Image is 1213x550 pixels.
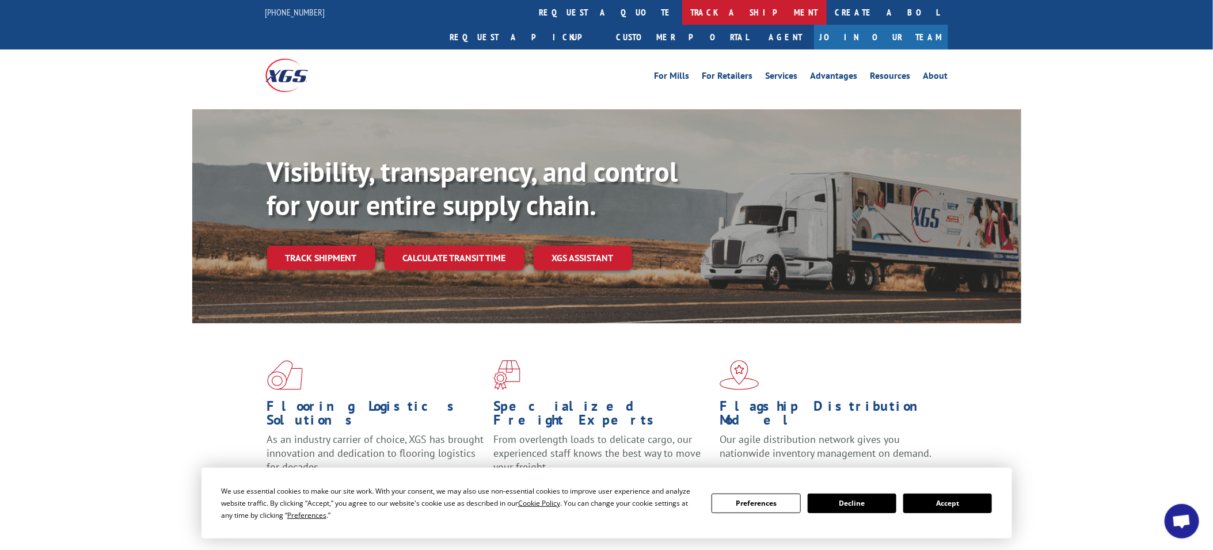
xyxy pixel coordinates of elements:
h1: Specialized Freight Experts [493,399,711,433]
button: Decline [808,494,896,513]
a: [PHONE_NUMBER] [265,6,325,18]
h1: Flagship Distribution Model [720,399,937,433]
span: Preferences [287,510,326,520]
button: Preferences [712,494,800,513]
div: Cookie Consent Prompt [201,468,1012,538]
a: For Mills [655,71,690,84]
a: Services [766,71,798,84]
a: About [923,71,948,84]
span: As an industry carrier of choice, XGS has brought innovation and dedication to flooring logistics... [267,433,484,473]
a: Advantages [811,71,858,84]
a: Calculate transit time [385,246,524,270]
div: We use essential cookies to make our site work. With your consent, we may also use non-essential ... [221,485,698,521]
b: Visibility, transparency, and control for your entire supply chain. [267,154,678,223]
a: Track shipment [267,246,375,270]
a: XGS ASSISTANT [534,246,632,270]
a: Join Our Team [814,25,948,49]
a: Agent [758,25,814,49]
a: Customer Portal [608,25,758,49]
h1: Flooring Logistics Solutions [267,399,485,433]
span: Our agile distribution network gives you nationwide inventory management on demand. [720,433,931,460]
img: xgs-icon-flagship-distribution-model-red [720,360,759,390]
p: From overlength loads to delicate cargo, our experienced staff knows the best way to move your fr... [493,433,711,484]
a: For Retailers [702,71,753,84]
a: Resources [870,71,911,84]
a: Request a pickup [442,25,608,49]
img: xgs-icon-total-supply-chain-intelligence-red [267,360,303,390]
div: Open chat [1165,504,1199,538]
img: xgs-icon-focused-on-flooring-red [493,360,520,390]
button: Accept [903,494,992,513]
span: Cookie Policy [518,498,560,508]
